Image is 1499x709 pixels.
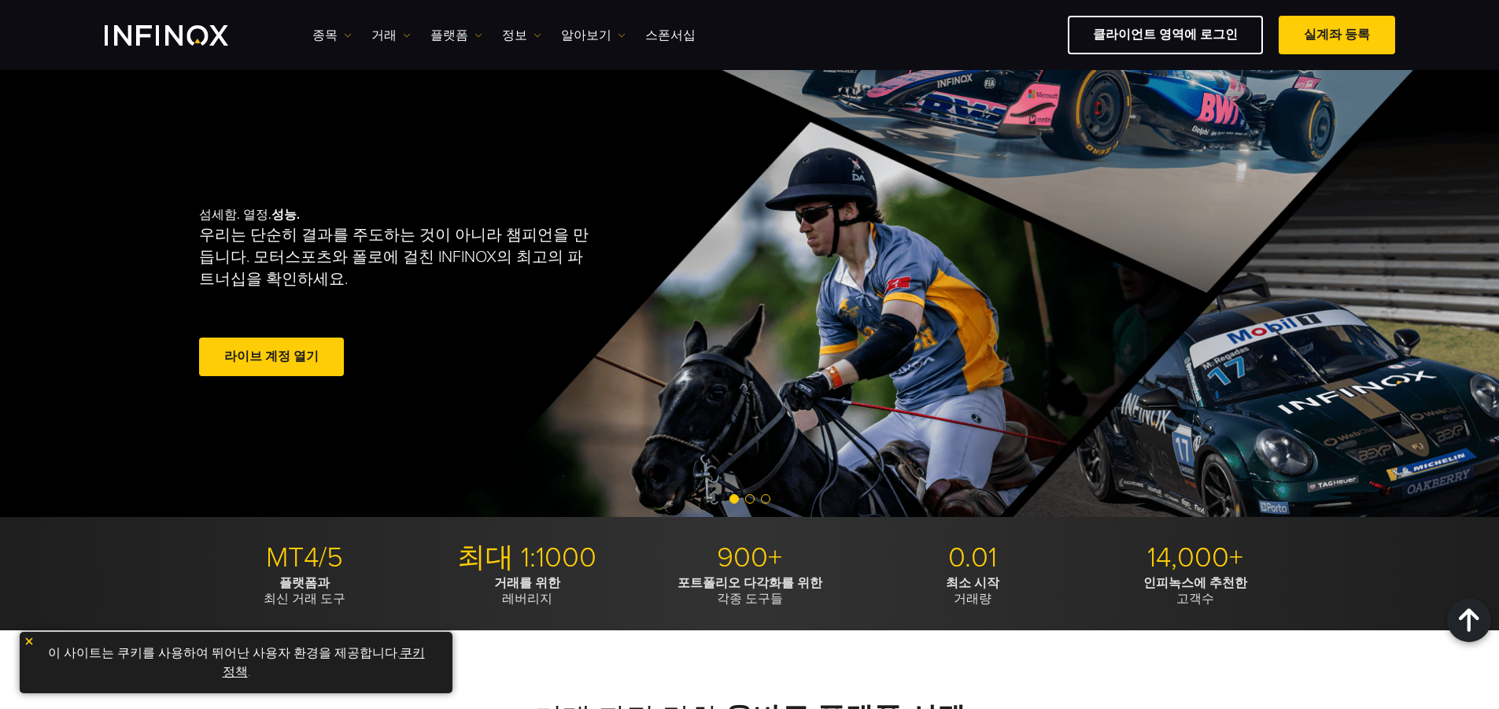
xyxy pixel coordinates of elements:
a: 종목 [312,26,352,45]
p: 이 사이트는 쿠키를 사용하여 뛰어난 사용자 환경을 제공합니다. . [28,640,445,685]
strong: 플랫폼과 [279,575,330,591]
div: 섬세함. 열정. [199,182,695,405]
span: Go to slide 2 [745,494,755,504]
p: 최대 1:1000 [422,541,633,575]
a: 라이브 계정 열기 [199,338,344,376]
p: 레버리지 [422,575,633,607]
a: 플랫폼 [430,26,482,45]
p: 각종 도구들 [644,575,855,607]
a: 정보 [502,26,541,45]
span: Go to slide 1 [729,494,739,504]
p: 우리는 단순히 결과를 주도하는 것이 아니라 챔피언을 만듭니다. 모터스포츠와 폴로에 걸친 INFINOX의 최고의 파트너십을 확인하세요. [199,224,596,290]
p: 14,000+ [1090,541,1301,575]
p: 거래량 [867,575,1078,607]
a: 클라이언트 영역에 로그인 [1068,16,1263,54]
p: 0.01 [867,541,1078,575]
p: 900+ [644,541,855,575]
p: 최신 거래 도구 [199,575,410,607]
strong: 거래를 위한 [494,575,560,591]
a: INFINOX Logo [105,25,265,46]
p: MT4/5 [199,541,410,575]
strong: 최소 시작 [946,575,999,591]
a: 알아보기 [561,26,626,45]
img: yellow close icon [24,636,35,647]
a: 실계좌 등록 [1279,16,1395,54]
strong: 인피녹스에 추천한 [1143,575,1247,591]
span: Go to slide 3 [761,494,770,504]
strong: 성능. [271,207,300,223]
strong: 포트폴리오 다각화를 위한 [678,575,822,591]
a: 스폰서십 [645,26,696,45]
p: 고객수 [1090,575,1301,607]
a: 거래 [371,26,411,45]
